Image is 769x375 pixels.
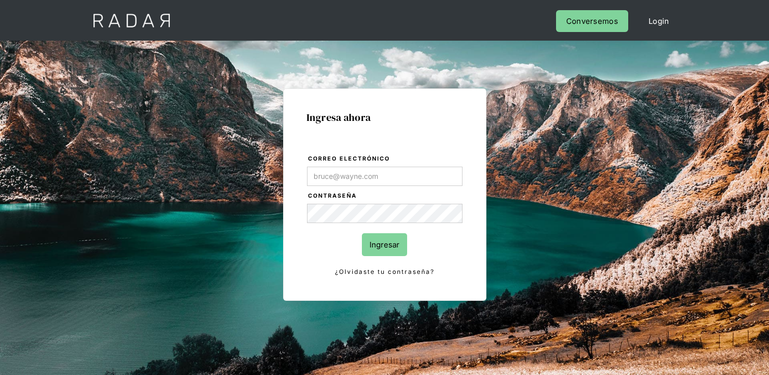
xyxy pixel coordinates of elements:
label: Correo electrónico [308,154,463,164]
label: Contraseña [308,191,463,201]
a: Login [638,10,680,32]
form: Login Form [306,153,463,277]
a: ¿Olvidaste tu contraseña? [307,266,463,277]
a: Conversemos [556,10,628,32]
h1: Ingresa ahora [306,112,463,123]
input: bruce@wayne.com [307,167,463,186]
input: Ingresar [362,233,407,256]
